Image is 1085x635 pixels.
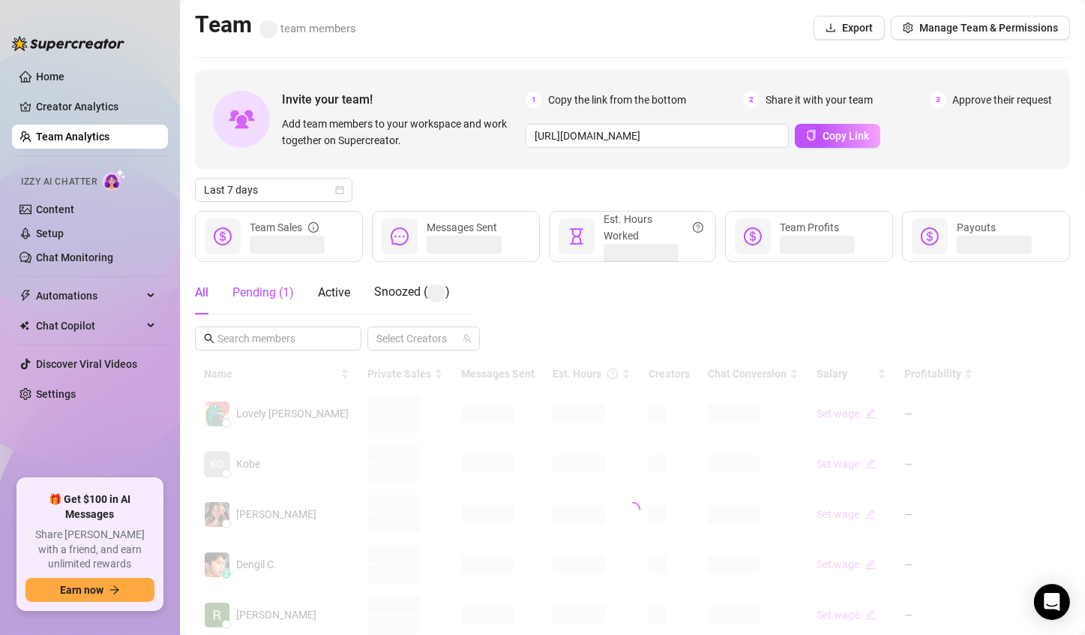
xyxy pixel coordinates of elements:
span: setting [903,23,913,33]
button: Export [814,16,885,40]
span: Add team members to your workspace and work together on Supercreator. [282,116,520,149]
span: Copy the link from the bottom [548,92,686,108]
span: Invite your team! [282,90,526,109]
span: thunderbolt [19,290,31,302]
img: AI Chatter [103,169,126,191]
span: team members [259,22,356,35]
span: Payouts [957,221,996,233]
span: Manage Team & Permissions [919,22,1058,34]
span: question-circle [693,211,703,244]
span: team [463,334,472,343]
div: Est. Hours Worked [604,211,704,244]
button: Manage Team & Permissions [891,16,1070,40]
a: Creator Analytics [36,95,156,119]
span: info-circle [308,219,319,236]
span: Share it with your team [766,92,873,108]
span: Last 7 days [204,179,343,201]
div: Open Intercom Messenger [1034,584,1070,620]
span: Active [318,285,350,299]
span: Earn now [60,584,103,596]
span: Approve their request [952,92,1052,108]
button: Copy Link [795,124,880,148]
span: Snoozed ( ) [374,284,450,299]
span: Team Profits [780,221,839,233]
span: dollar-circle [744,227,762,245]
span: 1 [526,92,542,108]
span: arrow-right [109,585,120,595]
img: logo-BBDzfeDw.svg [12,36,124,51]
span: download [826,23,836,33]
span: Izzy AI Chatter [21,175,97,189]
span: dollar-circle [214,227,232,245]
span: copy [806,130,817,140]
span: message [391,227,409,245]
input: Search members [217,330,340,347]
a: Discover Viral Videos [36,358,137,370]
span: 🎁 Get $100 in AI Messages [25,492,154,522]
a: Content [36,203,74,215]
button: Earn nowarrow-right [25,578,154,602]
div: Team Sales [250,219,319,236]
span: hourglass [568,227,586,245]
span: Copy Link [823,130,869,142]
div: All [195,284,208,302]
span: Messages Sent [427,221,497,233]
span: Automations [36,284,142,308]
span: Chat Copilot [36,314,142,338]
span: calendar [335,185,344,194]
a: Settings [36,388,76,400]
span: 3 [930,92,946,108]
div: Pending ( 1 ) [232,284,294,302]
h2: Team [195,11,356,39]
a: Chat Monitoring [36,251,113,263]
span: search [204,333,214,344]
img: Chat Copilot [19,321,29,331]
span: loading [625,502,640,517]
span: dollar-circle [921,227,939,245]
a: Home [36,71,64,83]
span: 2 [743,92,760,108]
span: Share [PERSON_NAME] with a friend, and earn unlimited rewards [25,528,154,572]
a: Team Analytics [36,131,109,143]
span: Export [842,22,873,34]
a: Setup [36,227,64,239]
